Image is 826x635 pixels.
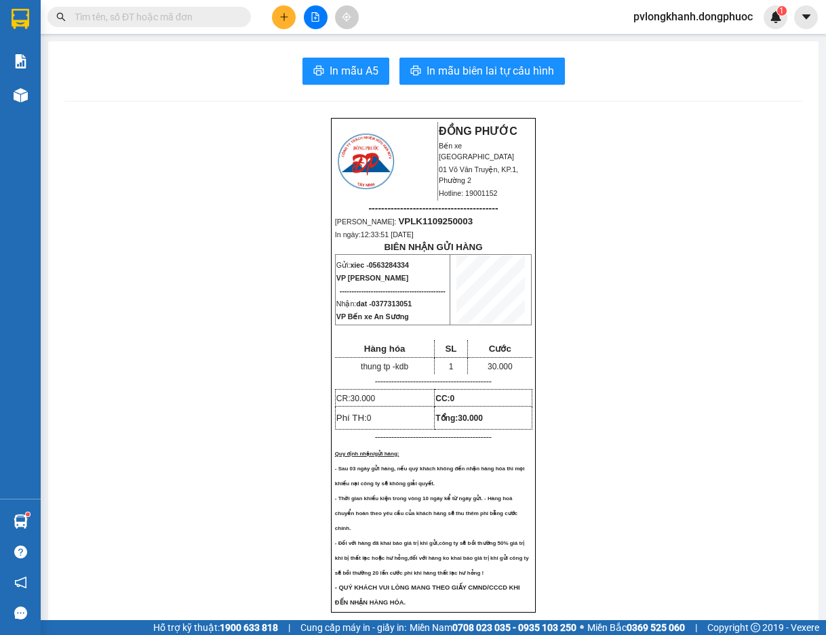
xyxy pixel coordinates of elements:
[587,620,685,635] span: Miền Bắc
[398,216,473,226] span: VPLK1109250003
[770,11,782,23] img: icon-new-feature
[300,620,406,635] span: Cung cấp máy in - giấy in:
[368,203,498,213] span: -----------------------------------------
[335,5,359,29] button: aim
[26,512,30,516] sup: 1
[794,5,818,29] button: caret-down
[336,312,409,321] span: VP Bến xe An Sương
[439,125,517,137] strong: ĐỒNG PHƯỚC
[335,584,520,606] span: - QUÝ KHÁCH VUI LÒNG MANG THEO GIẤY CMND/CCCD KHI ĐẾN NHẬN HÀNG HÓA.
[14,546,27,558] span: question-circle
[313,65,324,78] span: printer
[410,65,421,78] span: printer
[335,540,529,576] span: - Đối với hàng đã khai báo giá trị khi gửi,công ty sẽ bồi thường 50% giá trị khi bị thất lạc hoặc...
[435,413,483,423] span: Tổng:
[800,11,812,23] span: caret-down
[335,376,532,387] p: -------------------------------------------
[272,5,296,29] button: plus
[56,12,66,22] span: search
[488,362,513,371] span: 30.000
[335,451,399,457] span: Quy định nhận/gửi hàng:
[311,12,320,22] span: file-add
[364,344,406,354] span: Hàng hóa
[335,466,525,487] span: - Sau 03 ngày gửi hàng, nếu quý khách không đến nhận hàng hóa thì mọi khiếu nại công ty sẽ không ...
[367,413,372,423] span: 0
[410,620,576,635] span: Miền Nam
[153,620,278,635] span: Hỗ trợ kỹ thuật:
[777,6,787,16] sup: 1
[627,622,685,633] strong: 0369 525 060
[439,189,498,197] span: Hotline: 19001152
[384,242,482,252] strong: BIÊN NHẬN GỬI HÀNG
[340,287,446,295] span: --------------------------------------------
[580,625,584,630] span: ⚪️
[435,394,454,403] strong: CC:
[330,62,378,79] span: In mẫu A5
[399,58,565,85] button: printerIn mẫu biên lai tự cấu hình
[439,165,518,184] span: 01 Võ Văn Truyện, KP.1, Phường 2
[439,142,514,161] span: Bến xe [GEOGRAPHIC_DATA]
[427,62,554,79] span: In mẫu biên lai tự cấu hình
[14,88,28,102] img: warehouse-icon
[12,9,29,29] img: logo-vxr
[335,218,473,226] span: [PERSON_NAME]:
[452,622,576,633] strong: 0708 023 035 - 0935 103 250
[335,495,517,531] span: - Thời gian khiếu kiện trong vòng 10 ngày kể từ ngày gửi. - Hàng hoá chuyển hoàn theo yêu cầu của...
[489,344,511,354] span: Cước
[450,394,455,403] span: 0
[449,362,454,371] span: 1
[302,58,389,85] button: printerIn mẫu A5
[335,432,532,443] p: -------------------------------------------
[336,274,408,282] span: VP [PERSON_NAME]
[361,230,414,239] span: 12:33:51 [DATE]
[336,300,412,308] span: Nhận:
[445,344,456,354] span: SL
[369,261,409,269] span: 0563284334
[751,623,760,632] span: copyright
[14,607,27,619] span: message
[14,514,28,529] img: warehouse-icon
[14,576,27,589] span: notification
[623,8,764,25] span: pvlongkhanh.dongphuoc
[372,300,412,308] span: 0377313051
[342,12,351,22] span: aim
[336,394,375,403] span: CR:
[14,54,28,68] img: solution-icon
[304,5,328,29] button: file-add
[695,620,697,635] span: |
[350,394,375,403] span: 30.000
[336,131,396,191] img: logo
[779,6,784,16] span: 1
[336,413,372,423] span: Phí TH:
[279,12,289,22] span: plus
[220,622,278,633] strong: 1900 633 818
[458,413,483,423] span: 30.000
[361,362,408,371] span: thung tp -
[288,620,290,635] span: |
[395,362,408,371] span: kdb
[336,261,409,269] span: Gửi:
[75,9,235,24] input: Tìm tên, số ĐT hoặc mã đơn
[335,230,414,239] span: In ngày:
[350,261,409,269] span: xiec -
[356,300,412,308] span: dat -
